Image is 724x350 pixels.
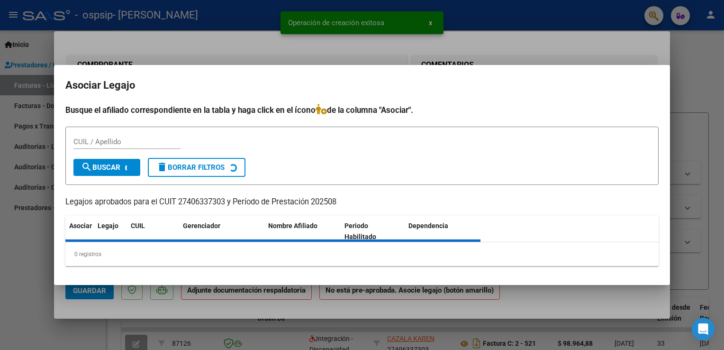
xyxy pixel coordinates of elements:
[81,161,92,173] mat-icon: search
[268,222,317,230] span: Nombre Afiliado
[405,216,481,247] datatable-header-cell: Dependencia
[183,222,220,230] span: Gerenciador
[156,161,168,173] mat-icon: delete
[344,222,376,240] span: Periodo Habilitado
[264,216,341,247] datatable-header-cell: Nombre Afiliado
[69,222,92,230] span: Asociar
[81,163,120,172] span: Buscar
[65,76,659,94] h2: Asociar Legajo
[65,104,659,116] h4: Busque el afiliado correspondiente en la tabla y haga click en el ícono de la columna "Asociar".
[98,222,118,230] span: Legajo
[65,196,659,208] p: Legajos aprobados para el CUIT 27406337303 y Período de Prestación 202508
[148,158,245,177] button: Borrar Filtros
[156,163,225,172] span: Borrar Filtros
[127,216,179,247] datatable-header-cell: CUIL
[341,216,405,247] datatable-header-cell: Periodo Habilitado
[408,222,448,230] span: Dependencia
[94,216,127,247] datatable-header-cell: Legajo
[179,216,264,247] datatable-header-cell: Gerenciador
[65,242,659,266] div: 0 registros
[692,318,715,341] div: Open Intercom Messenger
[73,159,140,176] button: Buscar
[131,222,145,230] span: CUIL
[65,216,94,247] datatable-header-cell: Asociar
